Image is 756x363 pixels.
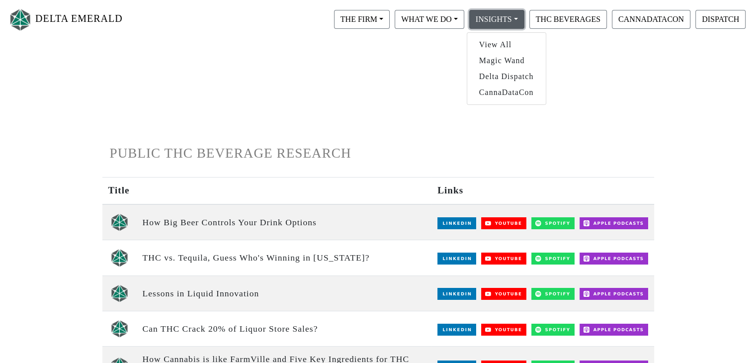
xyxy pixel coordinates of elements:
[467,32,546,105] div: THE FIRM
[609,14,693,23] a: CANNADATACON
[467,85,546,100] a: CannaDataCon
[431,178,654,204] th: Links
[437,324,476,336] img: LinkedIn
[111,213,128,231] img: unscripted logo
[529,10,607,29] button: THC BEVERAGES
[580,217,648,229] img: Apple Podcasts
[612,10,690,29] button: CANNADATACON
[481,288,526,300] img: YouTube
[527,14,609,23] a: THC BEVERAGES
[111,249,128,267] img: unscripted logo
[580,288,648,300] img: Apple Podcasts
[437,217,476,229] img: LinkedIn
[437,288,476,300] img: LinkedIn
[469,10,524,29] button: INSIGHTS
[481,324,526,336] img: YouTube
[467,37,546,53] a: View All
[695,10,746,29] button: DISPATCH
[137,275,432,311] td: Lessons in Liquid Innovation
[111,320,128,338] img: unscripted logo
[137,240,432,275] td: THC vs. Tequila, Guess Who's Winning in [US_STATE]?
[481,217,526,229] img: YouTube
[437,253,476,265] img: LinkedIn
[481,253,526,265] img: YouTube
[580,253,648,265] img: Apple Podcasts
[334,10,390,29] button: THE FIRM
[110,145,647,162] h1: PUBLIC THC BEVERAGE RESEARCH
[531,324,575,336] img: Spotify
[111,284,128,302] img: unscripted logo
[8,4,123,35] a: DELTA EMERALD
[467,53,546,69] a: Magic Wand
[137,204,432,240] td: How Big Beer Controls Your Drink Options
[8,6,33,33] img: Logo
[467,69,546,85] a: Delta Dispatch
[395,10,464,29] button: WHAT WE DO
[137,311,432,347] td: Can THC Crack 20% of Liquor Store Sales?
[693,14,748,23] a: DISPATCH
[580,324,648,336] img: Apple Podcasts
[531,253,575,265] img: Spotify
[531,217,575,229] img: Spotify
[531,288,575,300] img: Spotify
[102,178,137,204] th: Title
